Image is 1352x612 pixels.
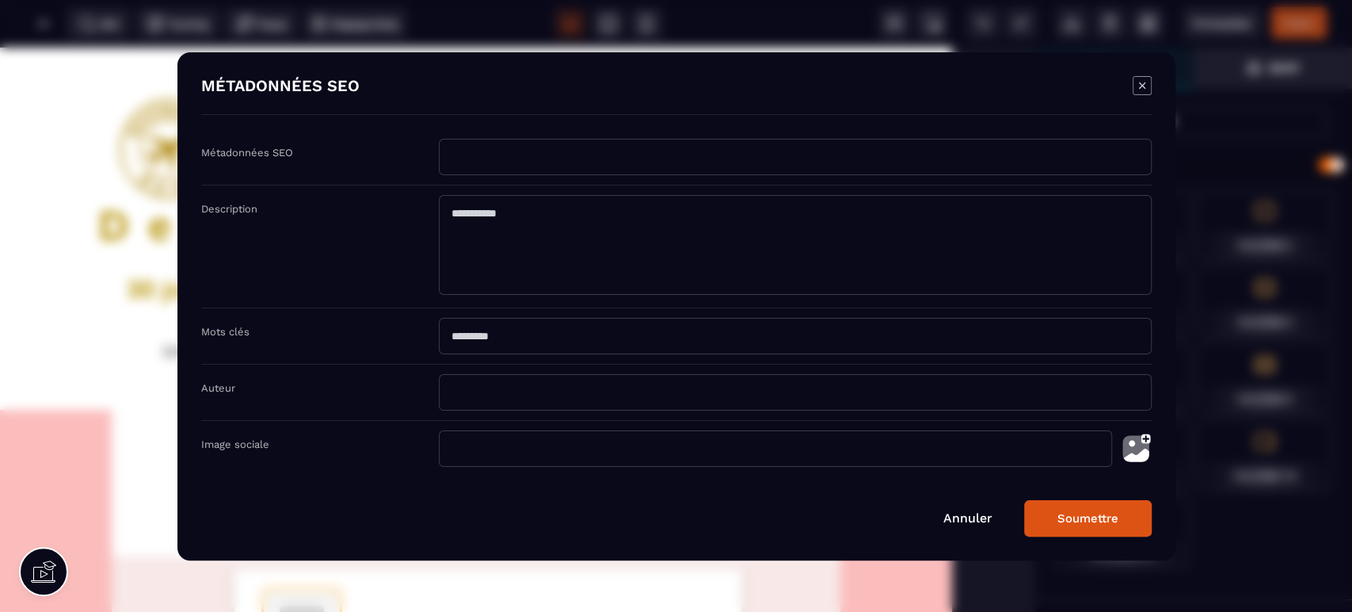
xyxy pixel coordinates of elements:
img: photo-upload.002a6cb0.svg [1120,430,1152,467]
label: Auteur [201,382,235,394]
label: Mots clés [201,326,249,338]
h2: Un programme initiatique pour déposer tes bagages émotionnels, retrouver énergie, clarté et confi... [112,294,840,332]
a: Annuler [943,511,992,526]
h1: Je réserve [124,407,828,453]
label: Description [201,203,257,215]
h4: MÉTADONNÉES SEO [201,76,360,98]
h1: de tour du monde pour décoller vers la vie que tu mérites [112,227,840,294]
img: 6bc32b15c6a1abf2dae384077174aadc_LOGOT15p.png [120,52,219,151]
label: Métadonnées SEO [201,147,293,159]
button: Soumettre [1024,500,1152,537]
label: Image sociale [201,438,269,450]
